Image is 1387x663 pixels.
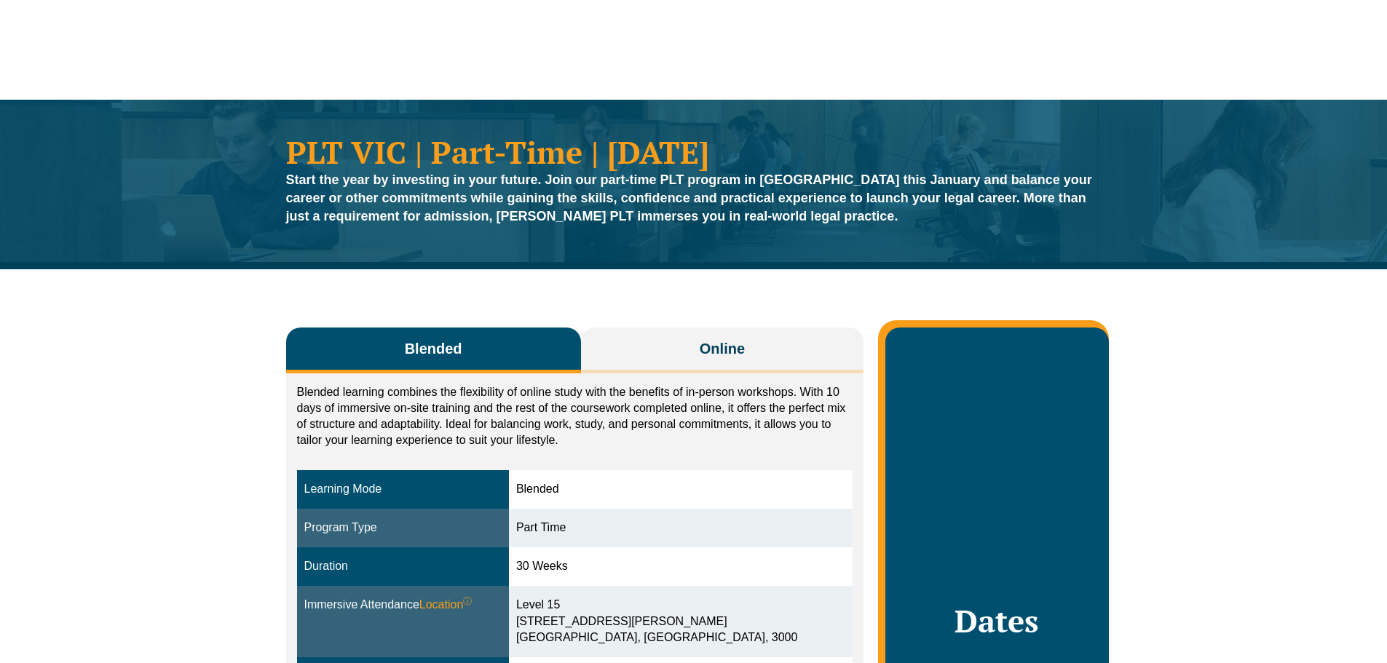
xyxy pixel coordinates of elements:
p: Blended learning combines the flexibility of online study with the benefits of in-person workshop... [297,384,853,448]
div: Learning Mode [304,481,502,498]
span: Location [419,597,473,614]
sup: ⓘ [463,596,472,606]
span: Blended [405,338,462,359]
h2: Dates [900,603,1094,639]
div: Immersive Attendance [304,597,502,614]
div: Duration [304,558,502,575]
h1: PLT VIC | Part-Time | [DATE] [286,136,1102,167]
div: Level 15 [STREET_ADDRESS][PERSON_NAME] [GEOGRAPHIC_DATA], [GEOGRAPHIC_DATA], 3000 [516,597,845,647]
strong: Start the year by investing in your future. Join our part-time PLT program in [GEOGRAPHIC_DATA] t... [286,172,1092,223]
div: 30 Weeks [516,558,845,575]
span: Online [700,338,745,359]
div: Program Type [304,520,502,536]
div: Blended [516,481,845,498]
div: Part Time [516,520,845,536]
